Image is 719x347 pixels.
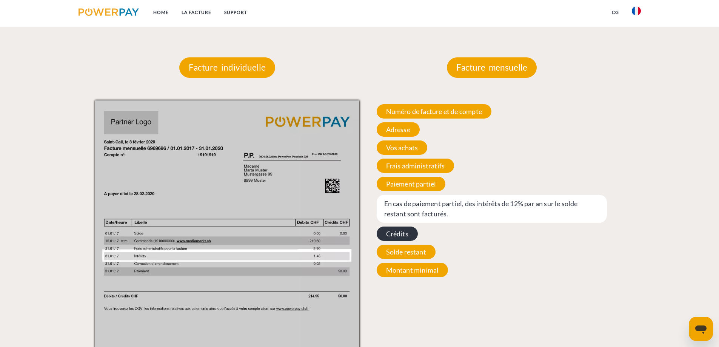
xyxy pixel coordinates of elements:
[377,122,420,137] span: Adresse
[377,245,436,259] span: Solde restant
[147,6,175,19] a: Home
[689,317,713,341] iframe: Bouton de lancement de la fenêtre de messagerie
[377,140,428,155] span: Vos achats
[632,6,641,15] img: fr
[79,8,139,16] img: logo-powerpay.svg
[377,159,454,173] span: Frais administratifs
[377,195,607,223] span: En cas de paiement partiel, des intérêts de 12% par an sur le solde restant sont facturés.
[377,227,418,241] span: Crédits
[377,177,446,191] span: Paiement partiel
[179,57,275,78] p: Facture individuelle
[377,104,491,119] span: Numéro de facture et de compte
[175,6,218,19] a: LA FACTURE
[605,6,625,19] a: CG
[218,6,254,19] a: Support
[447,57,537,78] p: Facture mensuelle
[377,263,448,277] span: Montant minimal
